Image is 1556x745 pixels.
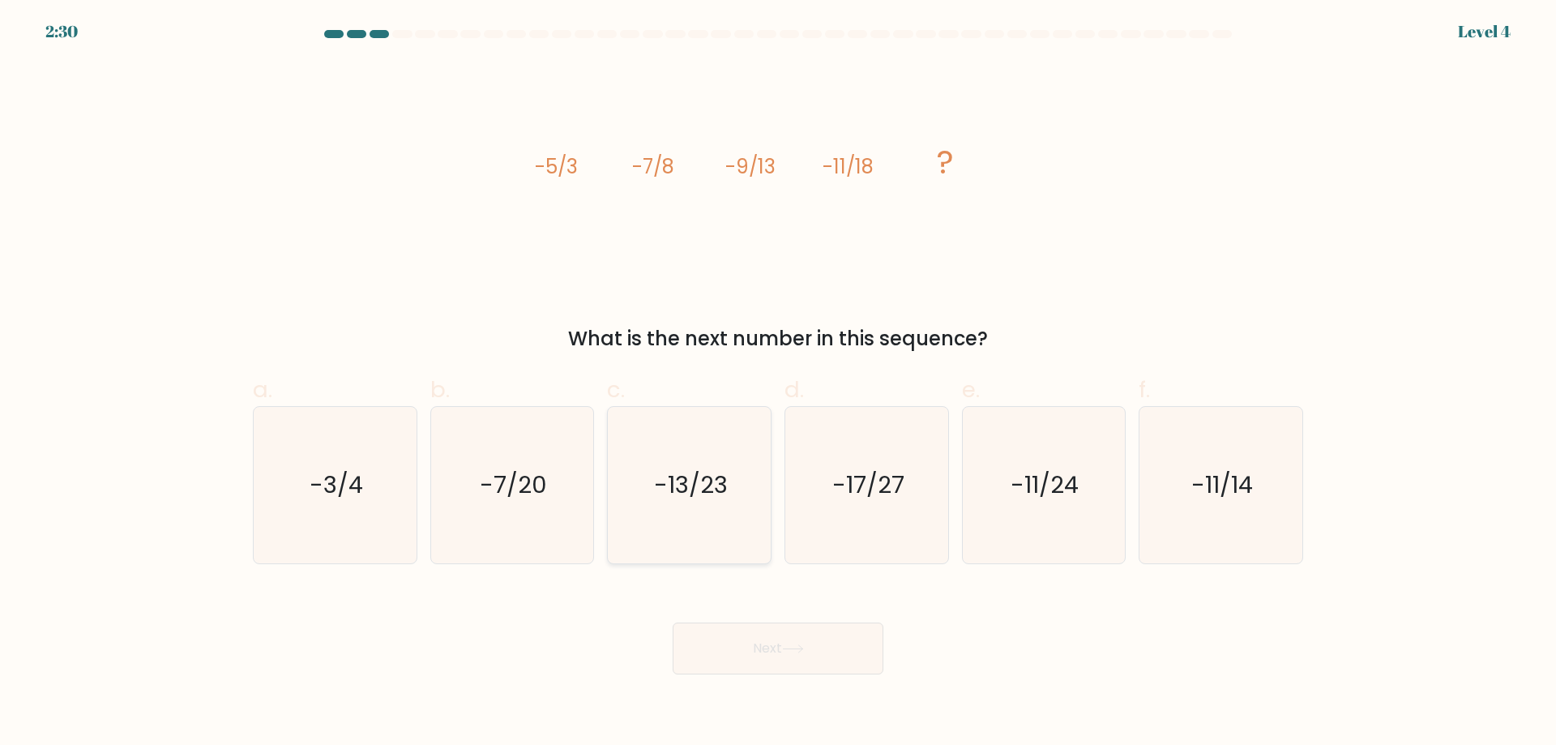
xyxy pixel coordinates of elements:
[45,19,78,44] div: 2:30
[725,153,776,180] tspan: -9/13
[1011,469,1079,501] text: -11/24
[962,374,980,405] span: e.
[832,469,904,501] text: -17/27
[1458,19,1511,44] div: Level 4
[784,374,804,405] span: d.
[310,469,363,501] text: -3/4
[673,623,883,674] button: Next
[263,324,1293,353] div: What is the next number in this sequence?
[607,374,625,405] span: c.
[1192,469,1254,501] text: -11/14
[430,374,450,405] span: b.
[253,374,272,405] span: a.
[480,469,547,501] text: -7/20
[1139,374,1150,405] span: f.
[823,153,874,180] tspan: -11/18
[654,469,728,501] text: -13/23
[937,139,954,185] tspan: ?
[535,153,578,180] tspan: -5/3
[632,153,674,180] tspan: -7/8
